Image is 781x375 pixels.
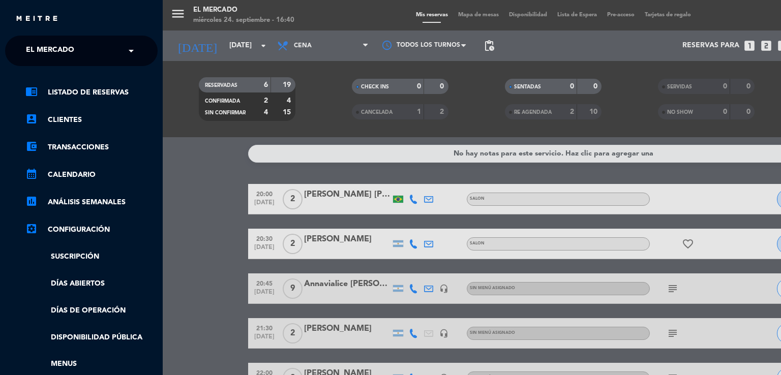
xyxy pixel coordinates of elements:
a: Clientes [25,114,158,126]
i: assessment [25,195,38,207]
i: chrome_reader_mode [25,85,38,98]
i: settings_applications [25,223,38,235]
a: Disponibilidad pública [25,332,158,343]
img: MEITRE [15,15,58,23]
a: Calendario [25,169,158,181]
i: calendar_month [25,168,38,180]
a: Días abiertos [25,278,158,290]
a: Configuración [25,224,158,236]
a: Listado de Reservas [25,86,158,99]
i: account_box [25,113,38,125]
a: ANÁLISIS SEMANALES [25,196,158,208]
a: Suscripción [25,251,158,263]
a: Menus [25,358,158,370]
span: El Mercado [26,40,74,61]
a: Transacciones [25,141,158,153]
a: Días de Operación [25,305,158,317]
i: account_balance_wallet [25,140,38,152]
